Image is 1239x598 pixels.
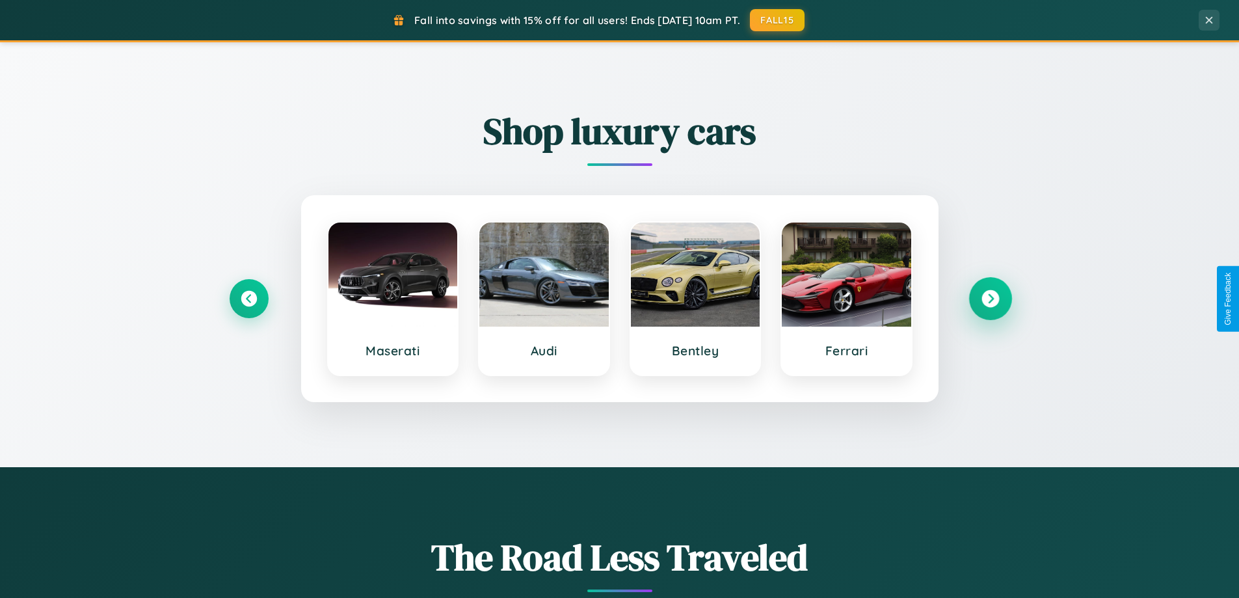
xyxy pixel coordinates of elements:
h3: Ferrari [795,343,898,359]
h2: Shop luxury cars [230,106,1010,156]
h3: Maserati [341,343,445,359]
h3: Bentley [644,343,747,359]
button: FALL15 [750,9,805,31]
div: Give Feedback [1223,273,1232,325]
span: Fall into savings with 15% off for all users! Ends [DATE] 10am PT. [414,14,740,27]
h1: The Road Less Traveled [230,532,1010,582]
h3: Audi [492,343,596,359]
